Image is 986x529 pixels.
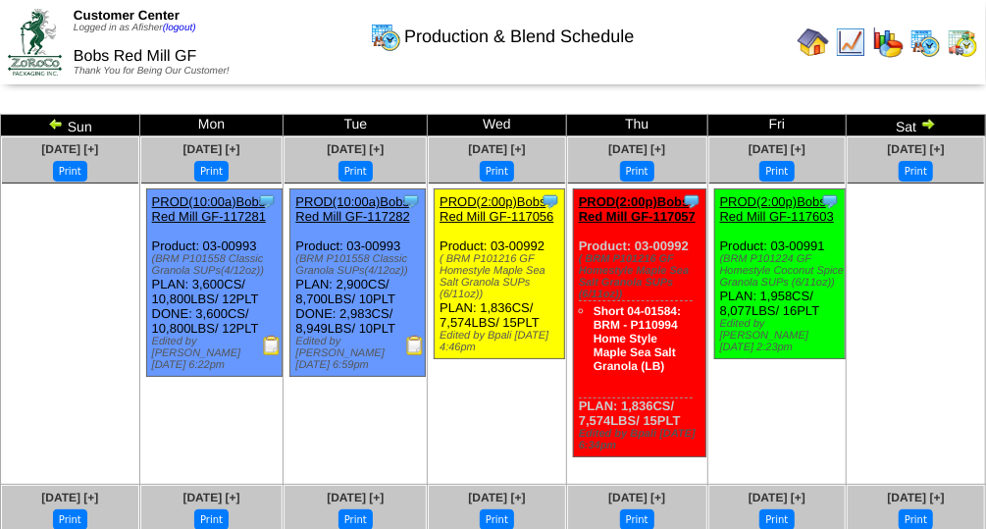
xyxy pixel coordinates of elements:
[182,142,239,156] a: [DATE] [+]
[573,189,705,457] div: Product: 03-00992 PLAN: 1,836CS / 7,574LBS / 15PLT
[295,336,425,371] div: Edited by [PERSON_NAME] [DATE] 6:59pm
[146,189,282,377] div: Product: 03-00993 PLAN: 3,600CS / 10,800LBS / 12PLT DONE: 3,600CS / 10,800LBS / 12PLT
[872,26,904,58] img: graph.gif
[435,189,565,359] div: Product: 03-00992 PLAN: 1,836CS / 7,574LBS / 15PLT
[327,491,384,504] a: [DATE] [+]
[152,253,282,277] div: (BRM P101558 Classic Granola SUPs(4/12oz))
[541,191,560,211] img: Tooltip
[468,142,525,156] a: [DATE] [+]
[370,21,401,52] img: calendarprod.gif
[920,116,936,132] img: arrowright.gif
[163,23,196,33] a: (logout)
[749,142,805,156] a: [DATE] [+]
[48,116,64,132] img: arrowleft.gif
[579,253,705,300] div: ( BRM P101216 GF Homestyle Maple Sea Salt Granola SUPs (6/11oz))
[405,336,425,355] img: Production Report
[835,26,866,58] img: line_graph.gif
[284,115,428,136] td: Tue
[295,253,425,277] div: (BRM P101558 Classic Granola SUPs(4/12oz))
[947,26,978,58] img: calendarinout.gif
[594,304,681,373] a: Short 04-01584: BRM - P110994 Home Style Maple Sea Salt Granola (LB)
[579,428,705,451] div: Edited by Bpali [DATE] 6:34pm
[152,336,282,371] div: Edited by [PERSON_NAME] [DATE] 6:22pm
[295,194,409,224] a: PROD(10:00a)Bobs Red Mill GF-117282
[257,191,277,211] img: Tooltip
[1,115,140,136] td: Sun
[41,142,98,156] a: [DATE] [+]
[428,115,567,136] td: Wed
[888,491,945,504] a: [DATE] [+]
[327,142,384,156] a: [DATE] [+]
[682,191,701,211] img: Tooltip
[707,115,847,136] td: Fri
[440,253,564,300] div: ( BRM P101216 GF Homestyle Maple Sea Salt Granola SUPs (6/11oz))
[749,491,805,504] a: [DATE] [+]
[139,115,284,136] td: Mon
[262,336,282,355] img: Production Report
[759,161,794,182] button: Print
[714,189,845,359] div: Product: 03-00991 PLAN: 1,958CS / 8,077LBS / 16PLT
[480,161,514,182] button: Print
[820,191,840,211] img: Tooltip
[41,491,98,504] a: [DATE] [+]
[338,161,373,182] button: Print
[401,191,421,211] img: Tooltip
[152,194,266,224] a: PROD(10:00a)Bobs Red Mill GF-117281
[53,161,87,182] button: Print
[468,491,525,504] a: [DATE] [+]
[566,115,707,136] td: Thu
[720,253,845,289] div: (BRM P101224 GF Homestyle Coconut Spice Granola SUPs (6/11oz))
[608,142,665,156] a: [DATE] [+]
[74,66,230,77] span: Thank You for Being Our Customer!
[74,48,196,65] span: Bobs Red Mill GF
[798,26,829,58] img: home.gif
[440,330,564,353] div: Edited by Bpali [DATE] 4:46pm
[8,9,62,75] img: ZoRoCo_Logo(Green%26Foil)%20jpg.webp
[182,491,239,504] a: [DATE] [+]
[404,26,634,47] span: Production & Blend Schedule
[720,318,845,353] div: Edited by [PERSON_NAME] [DATE] 2:23pm
[847,115,986,136] td: Sat
[440,194,553,224] a: PROD(2:00p)Bobs Red Mill GF-117056
[194,161,229,182] button: Print
[608,491,665,504] a: [DATE] [+]
[74,23,196,33] span: Logged in as Afisher
[720,194,834,224] a: PROD(2:00p)Bobs Red Mill GF-117603
[620,161,654,182] button: Print
[579,194,696,224] a: PROD(2:00p)Bobs Red Mill GF-117057
[888,142,945,156] a: [DATE] [+]
[74,8,180,23] span: Customer Center
[909,26,941,58] img: calendarprod.gif
[899,161,933,182] button: Print
[290,189,426,377] div: Product: 03-00993 PLAN: 2,900CS / 8,700LBS / 10PLT DONE: 2,983CS / 8,949LBS / 10PLT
